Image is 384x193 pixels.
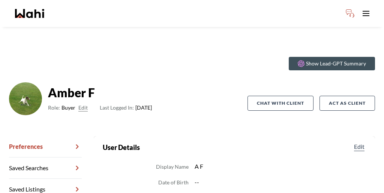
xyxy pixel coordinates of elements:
a: Saved Searches [9,157,82,179]
span: Role: [48,103,60,112]
dd: -- [195,177,366,187]
span: [DATE] [100,103,152,112]
p: Show Lead-GPT Summary [306,60,366,67]
button: Edit [352,142,366,151]
button: Act as Client [319,96,375,111]
span: Last Logged In: [100,104,134,111]
h2: User Details [103,142,140,153]
dt: Date of Birth [158,178,189,187]
button: Show Lead-GPT Summary [289,57,375,70]
img: ACg8ocIBXU2fFQmTluoZv3OHqbdo-zw6yQkOw1-j-fwcnTymSxTpnzA=s96-c [9,82,42,115]
dd: A F [195,162,366,171]
a: Preferences [9,136,82,157]
button: Edit [78,103,88,112]
span: Buyer [61,103,75,112]
button: Chat with client [247,96,313,111]
strong: Amber F [48,85,152,100]
a: Wahi homepage [15,9,44,18]
dt: Display Name [156,162,189,171]
button: Toggle open navigation menu [358,6,373,21]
